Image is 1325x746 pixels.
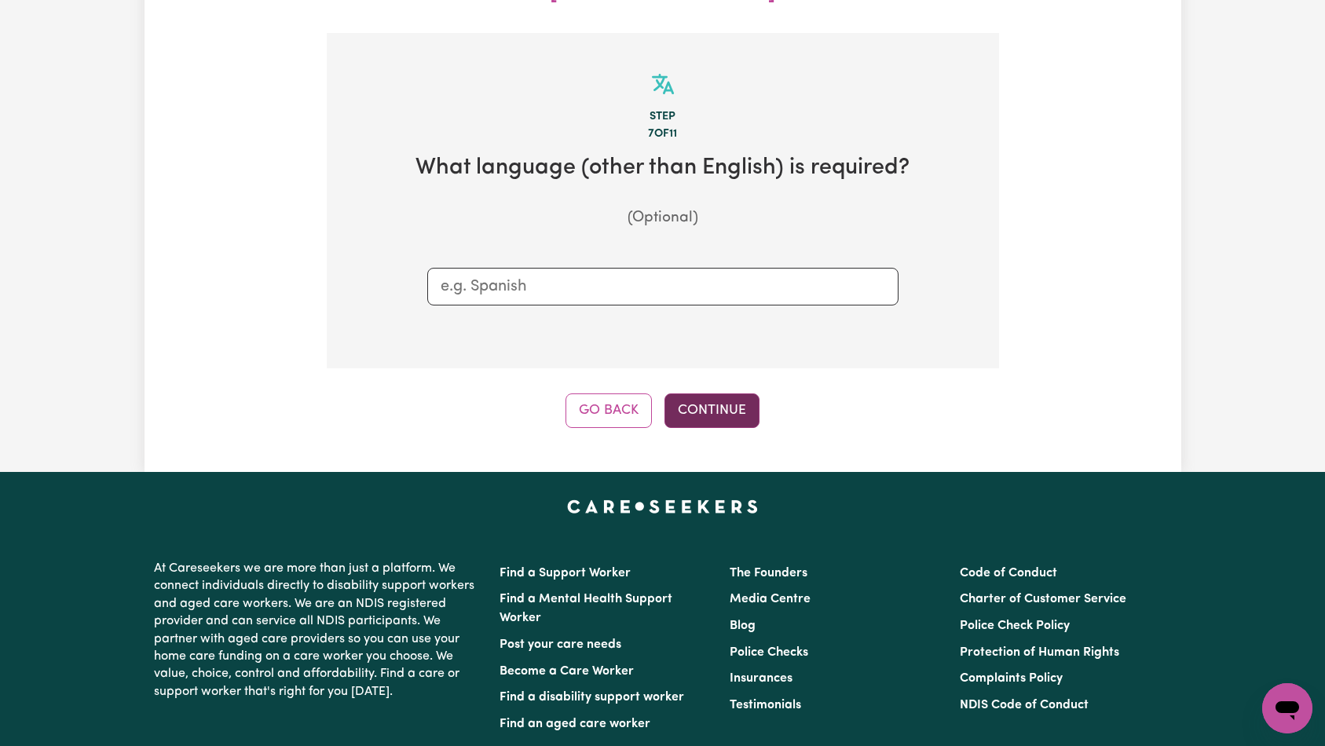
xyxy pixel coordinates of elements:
[441,275,885,298] input: e.g. Spanish
[154,554,481,707] p: At Careseekers we are more than just a platform. We connect individuals directly to disability su...
[352,108,974,126] div: Step
[960,620,1070,632] a: Police Check Policy
[730,646,808,659] a: Police Checks
[500,665,634,678] a: Become a Care Worker
[500,567,631,580] a: Find a Support Worker
[960,567,1057,580] a: Code of Conduct
[730,699,801,711] a: Testimonials
[1262,683,1312,733] iframe: Button to launch messaging window
[500,593,672,624] a: Find a Mental Health Support Worker
[730,672,792,685] a: Insurances
[500,718,650,730] a: Find an aged care worker
[352,126,974,143] div: 7 of 11
[960,646,1119,659] a: Protection of Human Rights
[352,155,974,182] h2: What language (other than English) is required?
[352,207,974,230] p: (Optional)
[960,593,1126,605] a: Charter of Customer Service
[730,567,807,580] a: The Founders
[730,593,811,605] a: Media Centre
[500,691,684,704] a: Find a disability support worker
[500,638,621,651] a: Post your care needs
[960,672,1063,685] a: Complaints Policy
[960,699,1089,711] a: NDIS Code of Conduct
[730,620,756,632] a: Blog
[567,500,758,513] a: Careseekers home page
[566,393,652,428] button: Go Back
[664,393,759,428] button: Continue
